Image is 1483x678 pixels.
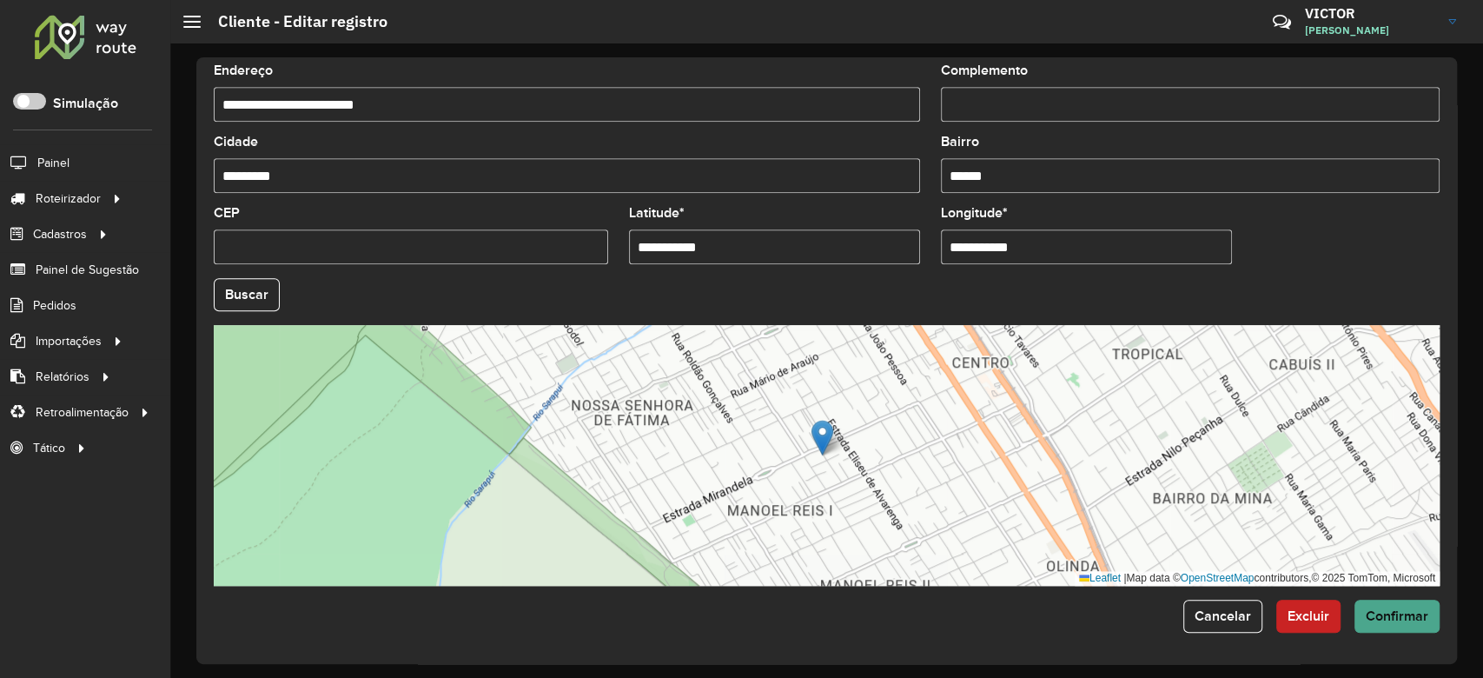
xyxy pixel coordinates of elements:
[1075,571,1440,586] div: Map data © contributors,© 2025 TomTom, Microsoft
[36,189,101,208] span: Roteirizador
[214,60,273,81] label: Endereço
[1183,600,1262,633] button: Cancelar
[1305,23,1435,38] span: [PERSON_NAME]
[201,12,387,31] h2: Cliente - Editar registro
[214,203,240,223] label: CEP
[941,131,979,152] label: Bairro
[214,278,280,311] button: Buscar
[1195,608,1251,623] span: Cancelar
[37,154,70,172] span: Painel
[941,203,1008,223] label: Longitude
[1263,3,1301,41] a: Contato Rápido
[1366,608,1428,623] span: Confirmar
[1123,572,1126,584] span: |
[33,296,76,315] span: Pedidos
[1181,572,1255,584] a: OpenStreetMap
[941,60,1028,81] label: Complemento
[1305,5,1435,22] h3: VICTOR
[1354,600,1440,633] button: Confirmar
[811,420,833,455] img: Marker
[1288,608,1329,623] span: Excluir
[214,131,258,152] label: Cidade
[629,203,685,223] label: Latitude
[36,332,102,350] span: Importações
[36,261,139,279] span: Painel de Sugestão
[33,225,87,243] span: Cadastros
[33,439,65,457] span: Tático
[1276,600,1341,633] button: Excluir
[1079,572,1121,584] a: Leaflet
[53,93,118,114] label: Simulação
[36,368,89,386] span: Relatórios
[36,403,129,422] span: Retroalimentação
